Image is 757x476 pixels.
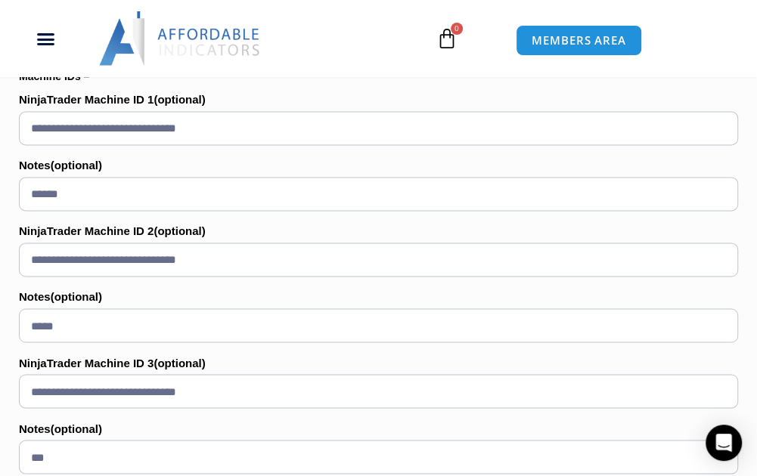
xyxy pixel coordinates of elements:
[516,25,642,56] a: MEMBERS AREA
[154,224,205,237] span: (optional)
[51,290,102,303] span: (optional)
[51,159,102,172] span: (optional)
[414,17,480,60] a: 0
[19,154,738,177] label: Notes
[532,35,626,46] span: MEMBERS AREA
[19,220,738,243] label: NinjaTrader Machine ID 2
[154,93,205,106] span: (optional)
[451,23,463,35] span: 0
[99,11,262,66] img: LogoAI | Affordable Indicators – NinjaTrader
[8,24,83,53] div: Menu Toggle
[51,422,102,434] span: (optional)
[19,88,738,111] label: NinjaTrader Machine ID 1
[154,356,205,369] span: (optional)
[706,425,742,461] div: Open Intercom Messenger
[19,351,738,374] label: NinjaTrader Machine ID 3
[19,286,738,308] label: Notes
[19,417,738,440] label: Notes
